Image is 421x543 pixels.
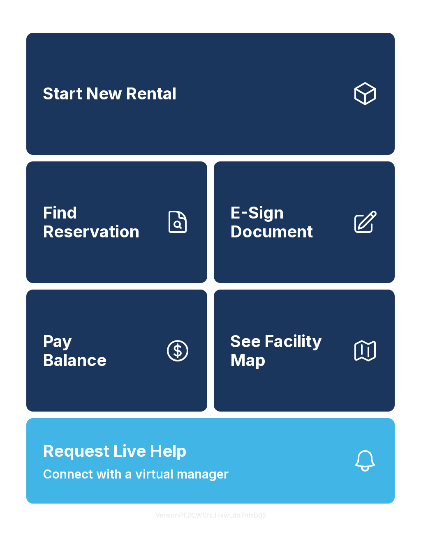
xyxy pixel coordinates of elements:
[230,203,345,241] span: E-Sign Document
[43,332,106,369] span: Pay Balance
[26,290,207,412] a: PayBalance
[26,33,395,155] a: Start New Rental
[214,290,395,412] button: See Facility Map
[43,84,176,103] span: Start New Rental
[214,161,395,283] a: E-Sign Document
[43,203,158,241] span: Find Reservation
[149,504,273,527] button: VersionPE2CWShLHxwLdo7nhiB05
[26,161,207,283] a: Find Reservation
[43,465,229,483] span: Connect with a virtual manager
[43,439,187,463] span: Request Live Help
[230,332,345,369] span: See Facility Map
[26,418,395,504] button: Request Live HelpConnect with a virtual manager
